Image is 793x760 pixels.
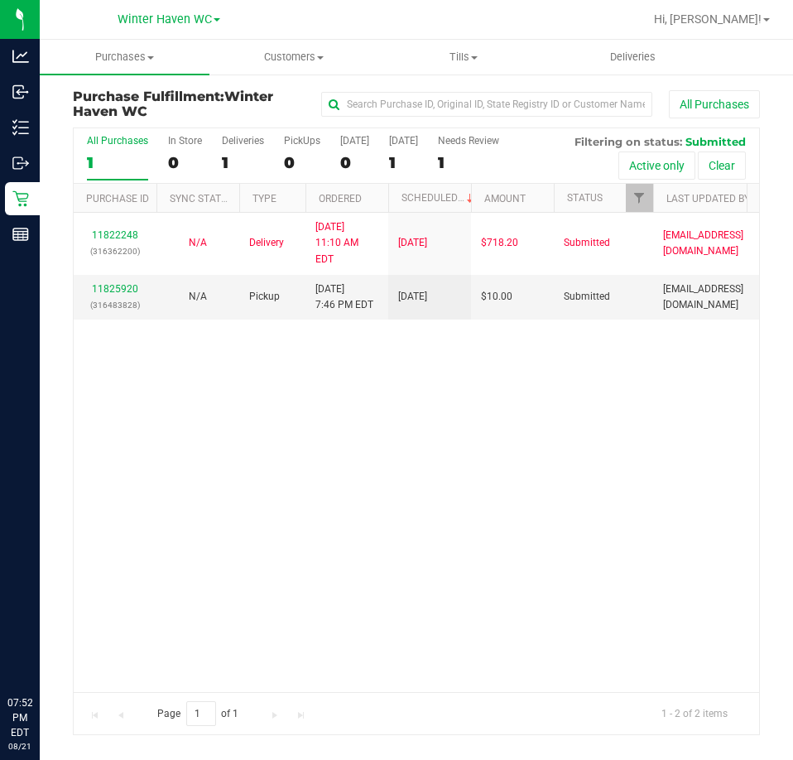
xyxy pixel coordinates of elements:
[626,184,653,212] a: Filter
[389,135,418,147] div: [DATE]
[143,701,252,727] span: Page of 1
[319,193,362,204] a: Ordered
[481,289,512,305] span: $10.00
[12,119,29,136] inline-svg: Inventory
[654,12,762,26] span: Hi, [PERSON_NAME]!
[648,701,741,726] span: 1 - 2 of 2 items
[189,291,207,302] span: Not Applicable
[189,289,207,305] button: N/A
[685,135,746,148] span: Submitted
[548,40,718,75] a: Deliveries
[84,243,147,259] p: (316362200)
[380,50,548,65] span: Tills
[564,289,610,305] span: Submitted
[12,190,29,207] inline-svg: Retail
[698,152,746,180] button: Clear
[481,235,518,251] span: $718.20
[168,153,202,172] div: 0
[249,235,284,251] span: Delivery
[222,153,264,172] div: 1
[92,283,138,295] a: 11825920
[7,695,32,740] p: 07:52 PM EDT
[284,135,320,147] div: PickUps
[87,135,148,147] div: All Purchases
[87,153,148,172] div: 1
[186,701,216,727] input: 1
[398,289,427,305] span: [DATE]
[315,219,378,267] span: [DATE] 11:10 AM EDT
[340,135,369,147] div: [DATE]
[7,740,32,753] p: 08/21
[168,135,202,147] div: In Store
[40,50,209,65] span: Purchases
[12,155,29,171] inline-svg: Outbound
[252,193,276,204] a: Type
[118,12,212,26] span: Winter Haven WC
[209,40,379,75] a: Customers
[438,135,499,147] div: Needs Review
[249,289,280,305] span: Pickup
[564,235,610,251] span: Submitted
[398,235,427,251] span: [DATE]
[73,89,273,119] span: Winter Haven WC
[567,192,603,204] a: Status
[12,84,29,100] inline-svg: Inbound
[84,297,147,313] p: (316483828)
[340,153,369,172] div: 0
[12,48,29,65] inline-svg: Analytics
[210,50,378,65] span: Customers
[588,50,678,65] span: Deliveries
[618,152,695,180] button: Active only
[401,192,477,204] a: Scheduled
[321,92,652,117] input: Search Purchase ID, Original ID, State Registry ID or Customer Name...
[315,281,373,313] span: [DATE] 7:46 PM EDT
[379,40,549,75] a: Tills
[189,237,207,248] span: Not Applicable
[666,193,750,204] a: Last Updated By
[92,229,138,241] a: 11822248
[73,89,302,118] h3: Purchase Fulfillment:
[86,193,149,204] a: Purchase ID
[17,628,66,677] iframe: Resource center
[189,235,207,251] button: N/A
[284,153,320,172] div: 0
[438,153,499,172] div: 1
[669,90,760,118] button: All Purchases
[222,135,264,147] div: Deliveries
[40,40,209,75] a: Purchases
[389,153,418,172] div: 1
[484,193,526,204] a: Amount
[170,193,233,204] a: Sync Status
[12,226,29,243] inline-svg: Reports
[574,135,682,148] span: Filtering on status:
